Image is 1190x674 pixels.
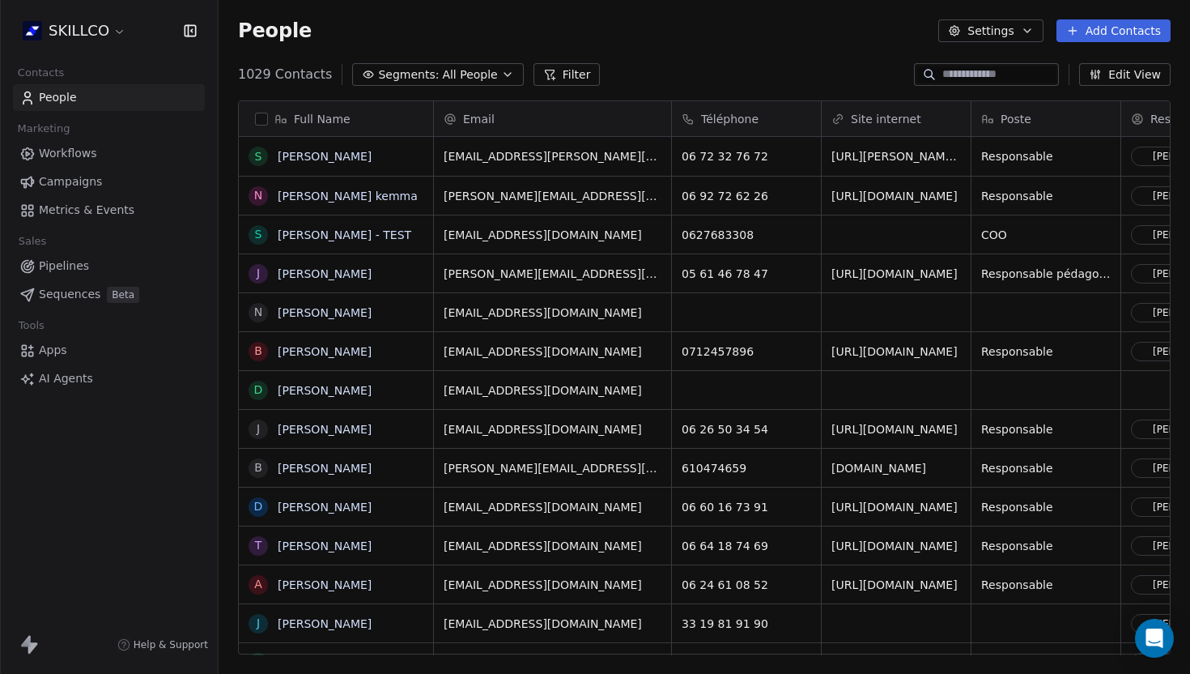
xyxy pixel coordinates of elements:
a: [PERSON_NAME] [278,150,372,163]
span: Beta [107,287,139,303]
a: [PERSON_NAME] [278,423,372,436]
a: [URL][DOMAIN_NAME] [831,345,958,358]
span: [PERSON_NAME][EMAIL_ADDRESS][DOMAIN_NAME] [444,460,661,476]
span: People [238,19,312,43]
button: Add Contacts [1056,19,1171,42]
div: J [257,265,260,282]
a: AI Agents [13,365,205,392]
div: Full Name [239,101,433,136]
span: Responsable [981,188,1111,204]
a: [PERSON_NAME] [278,617,372,630]
div: J [257,420,260,437]
span: 1029 Contacts [238,65,332,84]
div: J [257,615,260,632]
a: [PERSON_NAME] [278,384,372,397]
div: D [254,498,263,515]
a: [URL][PERSON_NAME][DOMAIN_NAME] [831,150,1052,163]
span: [PERSON_NAME][EMAIL_ADDRESS][DOMAIN_NAME] [444,655,661,671]
span: Contacts [11,61,71,85]
div: B [254,343,262,360]
a: Campaigns [13,168,205,195]
span: Marketing [11,117,77,141]
a: [PERSON_NAME] [278,306,372,319]
span: 06 72 32 76 72 [682,148,811,164]
a: [URL][DOMAIN_NAME] [831,540,958,552]
span: Apps [39,342,67,359]
span: [EMAIL_ADDRESS][DOMAIN_NAME] [444,616,661,632]
span: AI Agents [39,370,93,387]
span: [EMAIL_ADDRESS][DOMAIN_NAME] [444,343,661,360]
span: Campaigns [39,173,102,190]
span: [PERSON_NAME][EMAIL_ADDRESS][DOMAIN_NAME] [444,266,661,282]
span: 06 64 18 74 69 [682,538,811,554]
span: 06 75 29 66 69 [682,655,811,671]
span: Dirigeant [981,655,1111,671]
span: [EMAIL_ADDRESS][DOMAIN_NAME] [444,382,661,399]
span: [EMAIL_ADDRESS][DOMAIN_NAME] [444,421,661,437]
a: Metrics & Events [13,197,205,224]
a: [URL][DOMAIN_NAME] [831,501,958,514]
span: 06 60 16 73 91 [682,499,811,515]
a: Apps [13,337,205,364]
a: SequencesBeta [13,281,205,308]
a: [PERSON_NAME] [278,501,372,514]
span: [EMAIL_ADDRESS][PERSON_NAME][DOMAIN_NAME] [444,148,661,164]
a: [DOMAIN_NAME] [831,462,926,475]
span: People [39,89,77,106]
button: Filter [533,63,601,86]
a: [PERSON_NAME] - TEST [278,228,411,241]
span: 06 26 50 34 54 [682,421,811,437]
span: Poste [1001,111,1031,127]
button: Edit View [1079,63,1171,86]
div: Email [434,101,671,136]
div: S [255,148,262,165]
span: Responsable pédagogique [981,266,1111,282]
div: Open Intercom Messenger [1135,619,1174,658]
span: 0712457896 [682,343,811,360]
span: [EMAIL_ADDRESS][DOMAIN_NAME] [444,305,661,321]
a: [URL][DOMAIN_NAME] [831,267,958,280]
div: B [254,459,262,476]
div: D [254,654,263,671]
span: Sequences [39,286,100,303]
span: Full Name [294,111,351,127]
img: Skillco%20logo%20icon%20(2).png [23,21,42,41]
span: 33 19 81 91 90 [682,616,811,632]
button: Settings [938,19,1043,42]
div: Téléphone [672,101,821,136]
span: 0627683308 [682,227,811,243]
span: Email [463,111,495,127]
span: COO [981,227,1111,243]
a: Workflows [13,140,205,167]
a: [PERSON_NAME] [278,540,372,552]
span: All People [442,66,497,83]
span: [EMAIL_ADDRESS][DOMAIN_NAME] [444,538,661,554]
span: [EMAIL_ADDRESS][DOMAIN_NAME] [444,499,661,515]
span: 610474659 [682,460,811,476]
span: [PERSON_NAME][EMAIL_ADDRESS][DOMAIN_NAME] [444,188,661,204]
a: [PERSON_NAME] [278,578,372,591]
a: [PERSON_NAME] [278,462,372,475]
div: Poste [971,101,1120,136]
div: A [254,576,262,593]
span: Responsable [981,148,1111,164]
div: S [255,226,262,243]
a: Pipelines [13,253,205,279]
span: 05 61 46 78 47 [682,266,811,282]
div: Site internet [822,101,971,136]
button: SKILLCO [19,17,130,45]
span: Responsable [981,343,1111,360]
a: [URL][DOMAIN_NAME] [831,190,958,203]
span: Sales [11,229,53,254]
a: Help & Support [117,638,208,651]
div: T [255,537,262,554]
span: Responsable [981,421,1111,437]
span: Help & Support [134,638,208,651]
span: Metrics & Events [39,202,134,219]
span: Segments: [378,66,439,83]
span: [EMAIL_ADDRESS][DOMAIN_NAME] [444,577,661,593]
span: SKILLCO [49,20,109,41]
span: Site internet [851,111,921,127]
span: Pipelines [39,258,89,275]
a: [PERSON_NAME] [278,267,372,280]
